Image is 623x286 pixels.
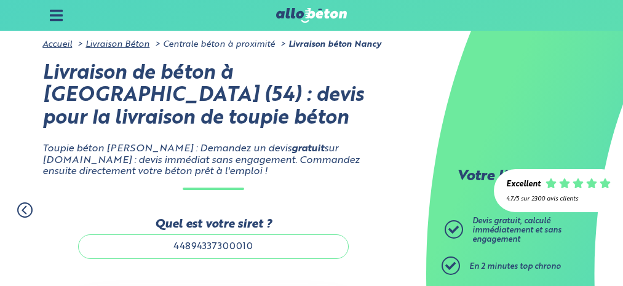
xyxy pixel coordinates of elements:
[276,8,347,23] img: allobéton
[42,143,383,177] p: Toupie béton [PERSON_NAME] : Demandez un devis sur [DOMAIN_NAME] : devis immédiat sans engagement...
[42,63,383,130] h1: Livraison de béton à [GEOGRAPHIC_DATA] (54) : devis pour la livraison de toupie béton
[78,218,349,231] label: Quel est votre siret ?
[85,40,149,49] a: Livraison Béton
[42,40,72,49] a: Accueil
[152,39,275,49] li: Centrale béton à proximité
[78,234,349,259] input: Siret de votre entreprise
[277,39,381,49] li: Livraison béton Nancy
[292,144,324,154] strong: gratuit
[514,238,609,272] iframe: Help widget launcher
